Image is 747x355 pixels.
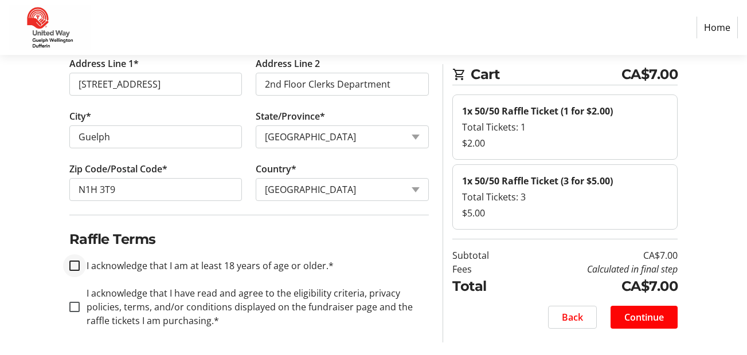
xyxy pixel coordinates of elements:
span: Back [562,310,583,324]
label: State/Province* [256,109,325,123]
span: CA$7.00 [621,64,678,85]
label: Country* [256,162,296,176]
td: Total [452,276,517,297]
label: Address Line 1* [69,57,139,70]
label: Zip Code/Postal Code* [69,162,167,176]
span: Continue [624,310,664,324]
input: Address [69,73,243,96]
button: Continue [611,306,678,329]
div: Total Tickets: 1 [462,120,668,134]
img: United Way Guelph Wellington Dufferin's Logo [9,5,91,50]
label: I acknowledge that I am at least 18 years of age or older.* [80,259,334,273]
label: City* [69,109,91,123]
td: Subtotal [452,249,517,262]
h2: Raffle Terms [69,229,429,250]
td: CA$7.00 [517,276,678,297]
div: $5.00 [462,206,668,220]
td: CA$7.00 [517,249,678,262]
label: Address Line 2 [256,57,320,70]
button: Back [548,306,597,329]
input: Zip or Postal Code [69,178,243,201]
strong: 1x 50/50 Raffle Ticket (1 for $2.00) [462,105,613,117]
strong: 1x 50/50 Raffle Ticket (3 for $5.00) [462,175,613,187]
td: Fees [452,262,517,276]
label: I acknowledge that I have read and agree to the eligibility criteria, privacy policies, terms, an... [80,286,429,328]
div: $2.00 [462,136,668,150]
span: Cart [471,64,621,85]
input: City [69,125,243,148]
a: Home [697,17,738,38]
td: Calculated in final step [517,262,678,276]
div: Total Tickets: 3 [462,190,668,204]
